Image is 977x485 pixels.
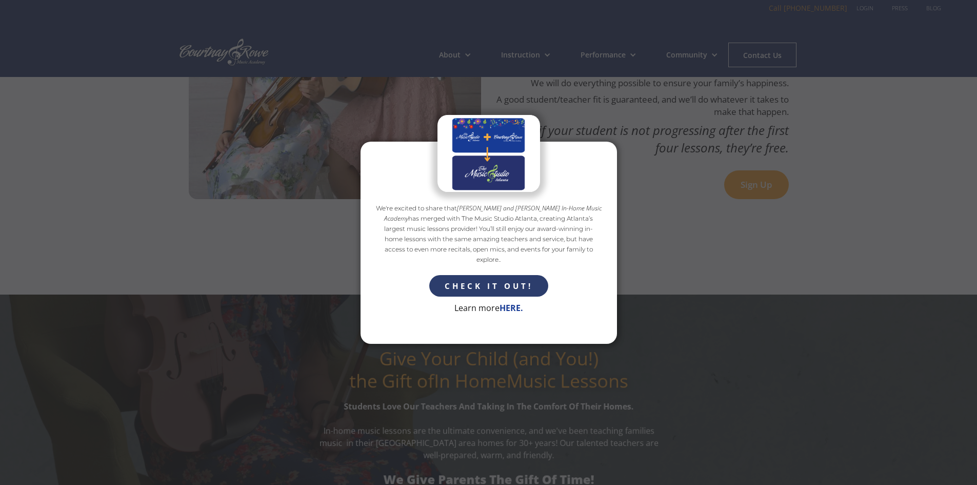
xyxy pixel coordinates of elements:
[376,203,602,265] p: We're excited to share that has merged with The Music Studio Atlanta, creating Atlanta’s largest ...
[384,204,602,223] em: [PERSON_NAME] and [PERSON_NAME] In-Home Music Academy
[429,275,548,297] a: CHECK IT OUT!
[500,302,523,314] a: HERE.
[454,302,523,314] p: Learn more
